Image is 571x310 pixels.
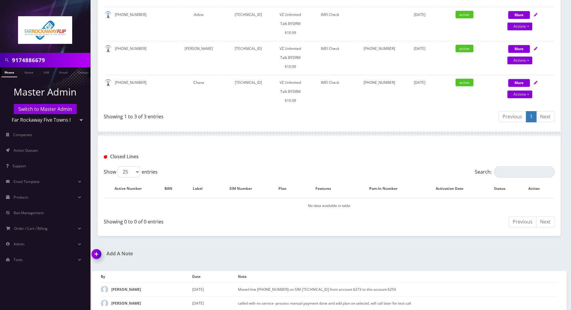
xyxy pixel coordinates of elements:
[13,163,26,169] span: Support
[509,216,536,227] a: Previous
[56,67,71,77] a: Email
[104,180,158,197] th: Active Number: activate to sort column descending
[192,271,238,282] th: Date
[21,67,36,77] a: Name
[456,11,473,18] span: active
[219,75,278,108] td: [TECHNICAL_ID]
[526,111,536,122] a: 1
[14,210,44,215] span: Ban Management
[104,155,107,159] img: Closed Lines
[278,41,303,74] td: VZ Unlimited Talk BYDRM $10.99
[219,41,278,74] td: [TECHNICAL_ID]
[192,282,238,296] td: [DATE]
[507,90,532,98] a: Actions
[486,180,519,197] th: Status: activate to sort column ascending
[508,11,530,19] button: More
[238,282,557,296] td: Moved line [PHONE_NUMBER] on SIM [TECHNICAL_ID] from account 6273 to this account 6259
[14,195,28,200] span: Products
[494,166,554,178] input: Search:
[357,75,402,108] td: [PHONE_NUMBER]
[507,56,532,64] a: Actions
[14,104,77,114] a: Switch to Master Admin
[507,23,532,30] a: Actions
[278,7,303,40] td: VZ Unlimited Talk BYDRM $10.99
[520,180,554,197] th: Action : activate to sort column ascending
[420,180,485,197] th: Activation Date: activate to sort column ascending
[303,78,356,87] div: IMEI Check
[353,180,419,197] th: Port-In Number: activate to sort column ascending
[14,179,40,184] span: Email Template
[456,45,473,52] span: active
[238,271,557,282] th: Note
[508,79,530,87] button: More
[219,7,278,40] td: [TECHNICAL_ID]
[12,54,89,66] input: Search in Company
[414,12,425,17] span: [DATE]
[118,166,140,178] select: Showentries
[278,75,303,108] td: VZ Unlimited Talk BYDRM $10.99
[104,79,112,87] img: default.png
[14,242,24,247] span: Admin
[179,41,218,74] td: [PERSON_NAME]
[475,166,554,178] label: Search:
[2,67,17,77] a: Phone
[179,75,218,108] td: Chana
[104,11,112,19] img: default.png
[357,41,402,74] td: [PHONE_NUMBER]
[111,287,141,292] strong: [PERSON_NAME]
[536,111,554,122] a: Next
[158,180,185,197] th: BAN: activate to sort column ascending
[499,111,526,122] a: Previous
[299,180,353,197] th: Features: activate to sort column ascending
[14,257,23,262] span: Tools
[14,148,38,153] span: Action Queues
[104,75,158,108] td: [PHONE_NUMBER]
[508,45,530,53] button: More
[101,271,192,282] th: By
[92,251,325,257] a: Add A Note
[192,296,238,310] td: [DATE]
[179,7,218,40] td: Adina
[238,296,557,310] td: called with no service -process manual payment done and add plan on selectel, will call later for...
[104,45,112,53] img: default.png
[104,111,325,120] div: Showing 1 to 3 of 3 entries
[536,216,554,227] a: Next
[303,10,356,19] div: IMEI Check
[104,198,554,213] td: No data available in table
[13,132,32,137] span: Companies
[14,226,48,231] span: Order / Cart / Billing
[216,180,271,197] th: SIM Number: activate to sort column ascending
[104,41,158,74] td: [PHONE_NUMBER]
[303,44,356,53] div: IMEI Check
[104,154,248,160] h1: Closed Lines
[414,46,425,51] span: [DATE]
[111,301,141,306] strong: [PERSON_NAME]
[104,166,158,178] label: Show entries
[414,80,425,85] span: [DATE]
[104,216,325,225] div: Showing 0 to 0 of 0 entries
[41,67,52,77] a: SIM
[456,79,473,86] span: active
[104,7,158,40] td: [PHONE_NUMBER]
[186,180,216,197] th: Label: activate to sort column ascending
[272,180,299,197] th: Plan: activate to sort column ascending
[18,16,72,44] img: Far Rockaway Five Towns Flip
[75,67,95,77] a: Company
